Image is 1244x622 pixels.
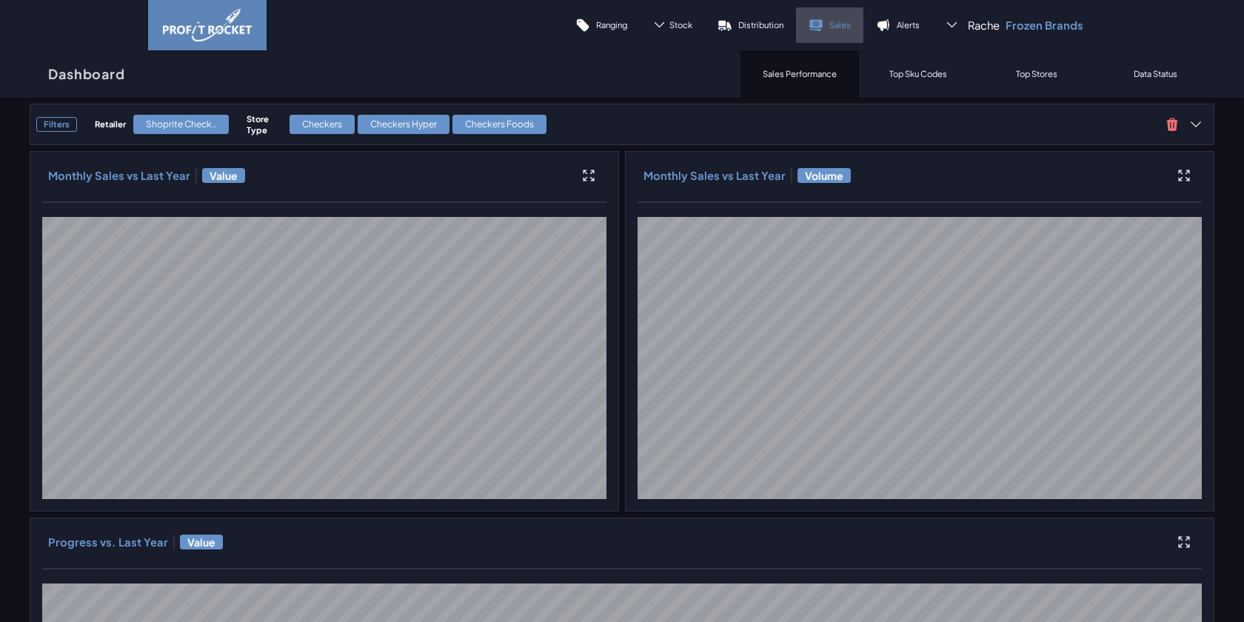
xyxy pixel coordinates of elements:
[48,535,168,549] h3: Progress vs. Last Year
[797,168,851,183] span: Volume
[290,115,355,134] div: Checkers
[796,7,863,43] a: Sales
[968,18,1000,33] span: Rache
[452,115,546,134] div: Checkers Foods
[705,7,796,43] a: Distribution
[563,7,640,43] a: Ranging
[763,68,837,79] p: Sales Performance
[889,68,947,79] p: Top Sku Codes
[48,168,190,183] h3: Monthly Sales vs Last Year
[358,115,449,134] div: Checkers Hyper
[180,535,223,549] span: Value
[133,115,229,134] div: Shoprite Check..
[1134,68,1177,79] p: Data Status
[897,19,920,30] p: Alerts
[829,19,851,30] p: Sales
[202,168,245,183] span: Value
[738,19,783,30] p: Distribution
[95,118,126,130] h4: Retailer
[30,50,144,98] a: Dashboard
[669,19,692,30] span: Stock
[163,9,252,41] img: image
[596,19,627,30] p: Ranging
[643,168,786,183] h3: Monthly Sales vs Last Year
[1016,68,1057,79] p: Top Stores
[247,113,282,136] h4: Store Type
[1006,18,1083,33] p: Frozen Brands
[863,7,932,43] a: Alerts
[36,117,77,132] h3: Filters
